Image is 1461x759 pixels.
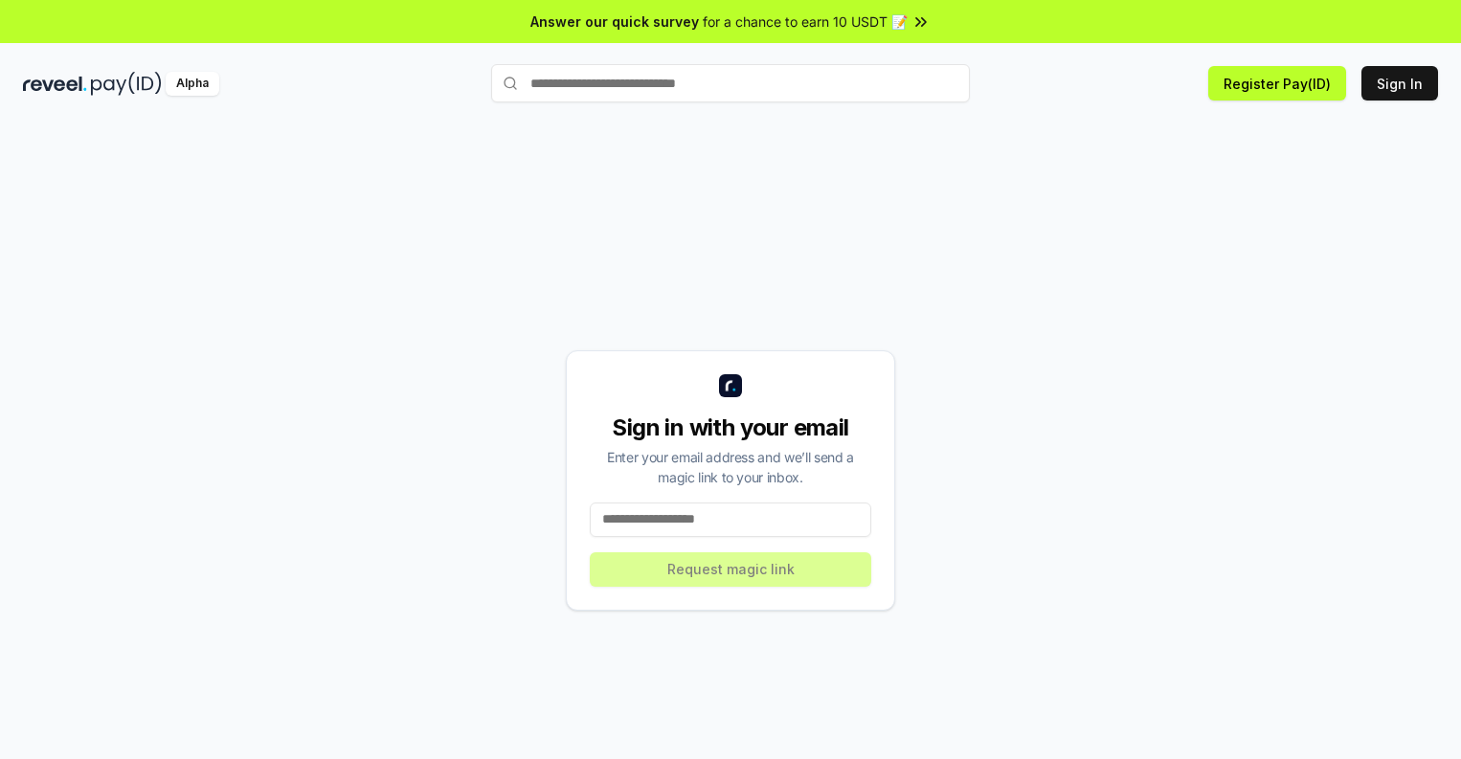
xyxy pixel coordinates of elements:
div: Sign in with your email [590,413,871,443]
span: Answer our quick survey [530,11,699,32]
img: reveel_dark [23,72,87,96]
button: Sign In [1361,66,1438,100]
span: for a chance to earn 10 USDT 📝 [703,11,908,32]
div: Enter your email address and we’ll send a magic link to your inbox. [590,447,871,487]
img: pay_id [91,72,162,96]
img: logo_small [719,374,742,397]
div: Alpha [166,72,219,96]
button: Register Pay(ID) [1208,66,1346,100]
